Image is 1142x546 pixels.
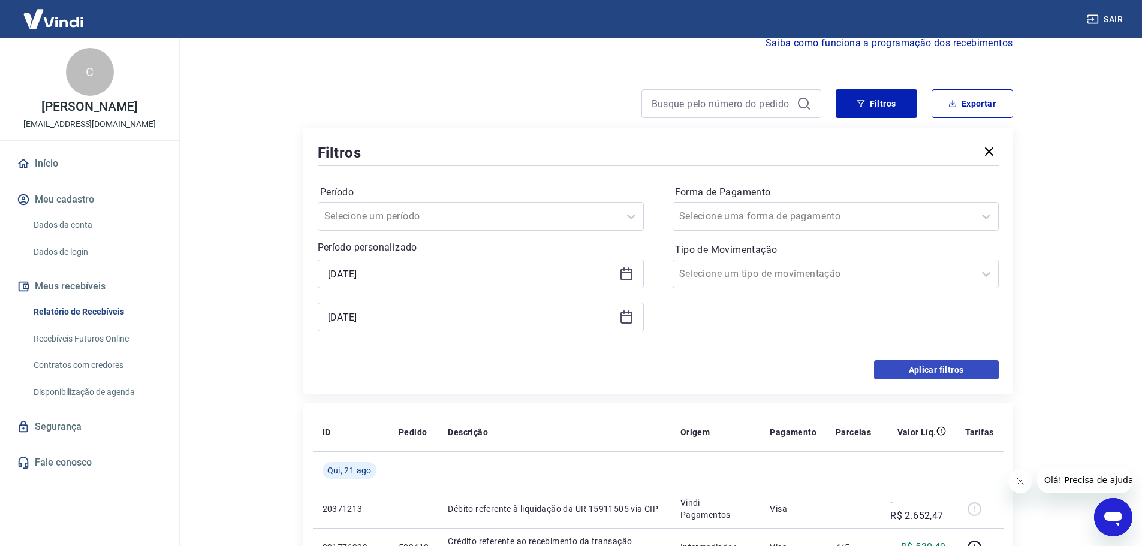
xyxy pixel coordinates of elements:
p: Período personalizado [318,240,644,255]
p: Vindi Pagamentos [680,497,751,521]
p: 20371213 [323,503,379,515]
label: Forma de Pagamento [675,185,996,200]
p: Pedido [399,426,427,438]
p: Visa [770,503,816,515]
a: Dados de login [29,240,165,264]
h5: Filtros [318,143,362,162]
button: Aplicar filtros [874,360,999,379]
a: Dados da conta [29,213,165,237]
a: Recebíveis Futuros Online [29,327,165,351]
p: - [836,503,871,515]
button: Sair [1084,8,1128,31]
p: [EMAIL_ADDRESS][DOMAIN_NAME] [23,118,156,131]
span: Olá! Precisa de ajuda? [7,8,101,18]
img: Vindi [14,1,92,37]
label: Período [320,185,641,200]
a: Início [14,150,165,177]
button: Meus recebíveis [14,273,165,300]
a: Contratos com credores [29,353,165,378]
p: Valor Líq. [897,426,936,438]
span: Qui, 21 ago [327,464,372,476]
p: Tarifas [965,426,994,438]
a: Fale conosco [14,450,165,476]
p: Parcelas [836,426,871,438]
p: -R$ 2.652,47 [890,494,945,523]
p: Pagamento [770,426,816,438]
p: Débito referente à liquidação da UR 15911505 via CIP [448,503,661,515]
a: Disponibilização de agenda [29,380,165,405]
label: Tipo de Movimentação [675,243,996,257]
input: Data final [328,308,614,326]
a: Relatório de Recebíveis [29,300,165,324]
input: Busque pelo número do pedido [652,95,792,113]
p: [PERSON_NAME] [41,101,137,113]
iframe: Mensagem da empresa [1037,467,1132,493]
button: Meu cadastro [14,186,165,213]
button: Exportar [932,89,1013,118]
p: Descrição [448,426,488,438]
p: Origem [680,426,710,438]
div: C [66,48,114,96]
a: Saiba como funciona a programação dos recebimentos [766,36,1013,50]
p: ID [323,426,331,438]
input: Data inicial [328,265,614,283]
button: Filtros [836,89,917,118]
a: Segurança [14,414,165,440]
iframe: Botão para abrir a janela de mensagens [1094,498,1132,536]
iframe: Fechar mensagem [1008,469,1032,493]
